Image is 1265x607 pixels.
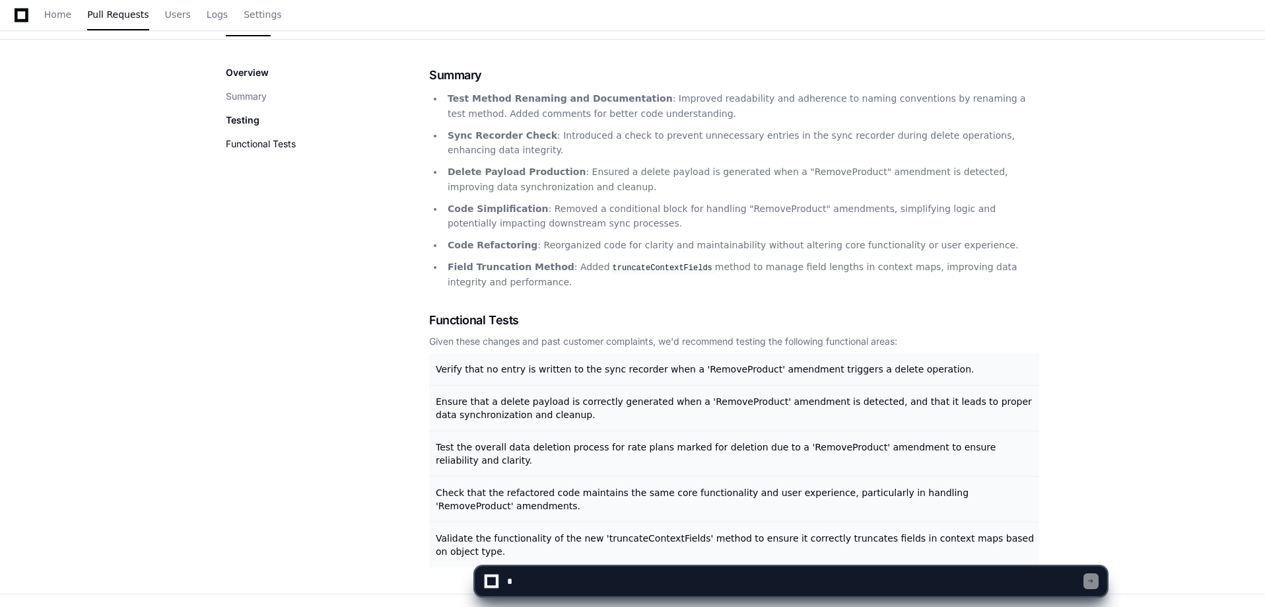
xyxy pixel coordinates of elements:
strong: Code Simplification [448,203,549,214]
strong: Test Method Renaming and Documentation [448,93,673,104]
span: Verify that no entry is written to the sync recorder when a 'RemoveProduct' amendment triggers a ... [436,364,974,375]
p: : Removed a conditional block for handling "RemoveProduct" amendments, simplifying logic and pote... [448,201,1039,232]
strong: Sync Recorder Check [448,130,557,141]
span: Functional Tests [429,311,519,330]
button: Summary [226,90,267,103]
strong: Code Refactoring [448,240,537,250]
p: : Added method to manage field lengths in context maps, improving data integrity and performance. [448,260,1039,290]
span: Users [165,11,191,18]
span: Home [44,11,71,18]
p: : Improved readability and adherence to naming conventions by renaming a test method. Added comme... [448,91,1039,122]
div: Given these changes and past customer complaints, we'd recommend testing the following functional... [429,335,1039,348]
strong: Field Truncation Method [448,262,574,272]
p: : Introduced a check to prevent unnecessary entries in the sync recorder during delete operations... [448,128,1039,159]
span: Ensure that a delete payload is correctly generated when a 'RemoveProduct' amendment is detected,... [436,396,1032,420]
p: Testing [226,114,259,127]
span: Settings [244,11,281,18]
span: Pull Requests [87,11,149,18]
code: truncateContextFields [610,262,715,274]
p: : Reorganized code for clarity and maintainability without altering core functionality or user ex... [448,238,1039,253]
p: : Ensured a delete payload is generated when a "RemoveProduct" amendment is detected, improving d... [448,164,1039,195]
strong: Delete Payload Production [448,166,586,177]
span: Logs [207,11,228,18]
span: Test the overall data deletion process for rate plans marked for deletion due to a 'RemoveProduct... [436,442,996,466]
p: Overview [226,66,269,79]
span: Validate the functionality of the new 'truncateContextFields' method to ensure it correctly trunc... [436,533,1034,557]
span: Check that the refactored code maintains the same core functionality and user experience, particu... [436,487,969,511]
button: Functional Tests [226,137,296,151]
h1: Summary [429,66,1039,85]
